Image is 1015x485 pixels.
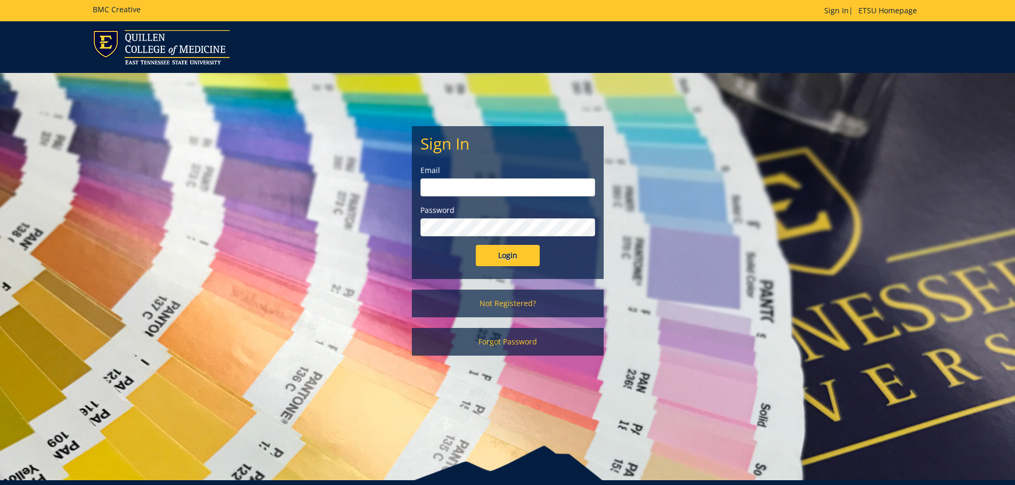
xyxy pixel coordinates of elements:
a: ETSU Homepage [853,5,922,15]
label: Password [420,205,595,216]
p: | [824,5,922,16]
input: Login [476,245,540,266]
a: Sign In [824,5,849,15]
a: Not Registered? [412,290,604,317]
a: Forgot Password [412,328,604,356]
label: Email [420,165,595,176]
h2: Sign In [420,135,595,152]
img: ETSU logo [93,30,230,64]
h5: BMC Creative [93,5,141,13]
